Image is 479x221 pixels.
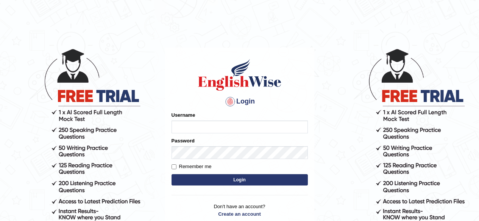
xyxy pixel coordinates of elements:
[172,163,212,170] label: Remember me
[197,58,283,92] img: Logo of English Wise sign in for intelligent practice with AI
[172,210,308,218] a: Create an account
[172,137,195,144] label: Password
[172,164,176,169] input: Remember me
[172,96,308,108] h4: Login
[172,111,195,119] label: Username
[172,174,308,185] button: Login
